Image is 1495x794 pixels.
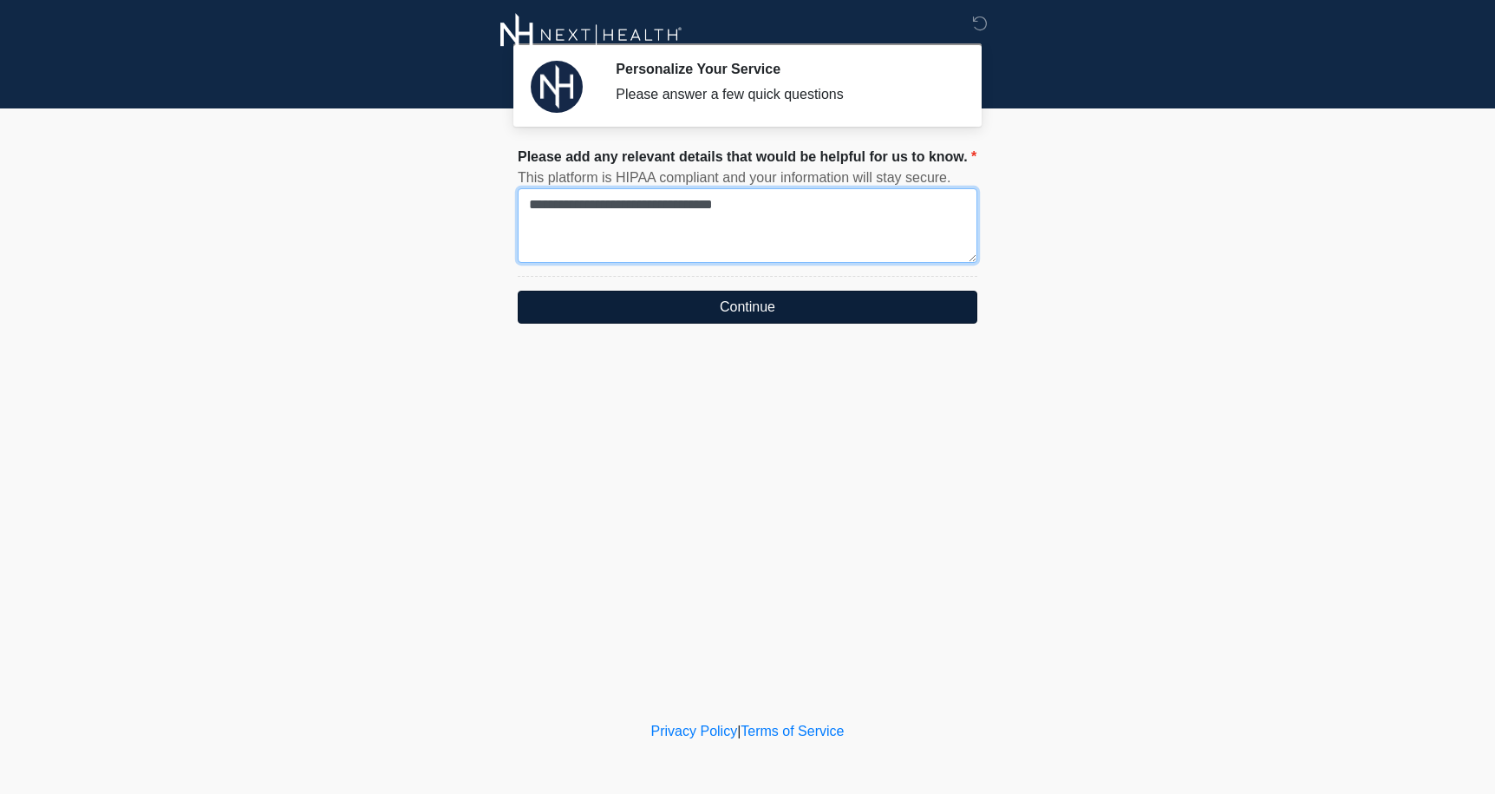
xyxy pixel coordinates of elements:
div: Please answer a few quick questions [616,84,951,105]
div: This platform is HIPAA compliant and your information will stay secure. [518,167,977,188]
button: Continue [518,291,977,324]
a: Terms of Service [741,724,844,738]
label: Please add any relevant details that would be helpful for us to know. [518,147,976,167]
a: Privacy Policy [651,724,738,738]
img: Next Beauty Logo [500,13,682,56]
img: Agent Avatar [531,61,583,113]
a: | [737,724,741,738]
